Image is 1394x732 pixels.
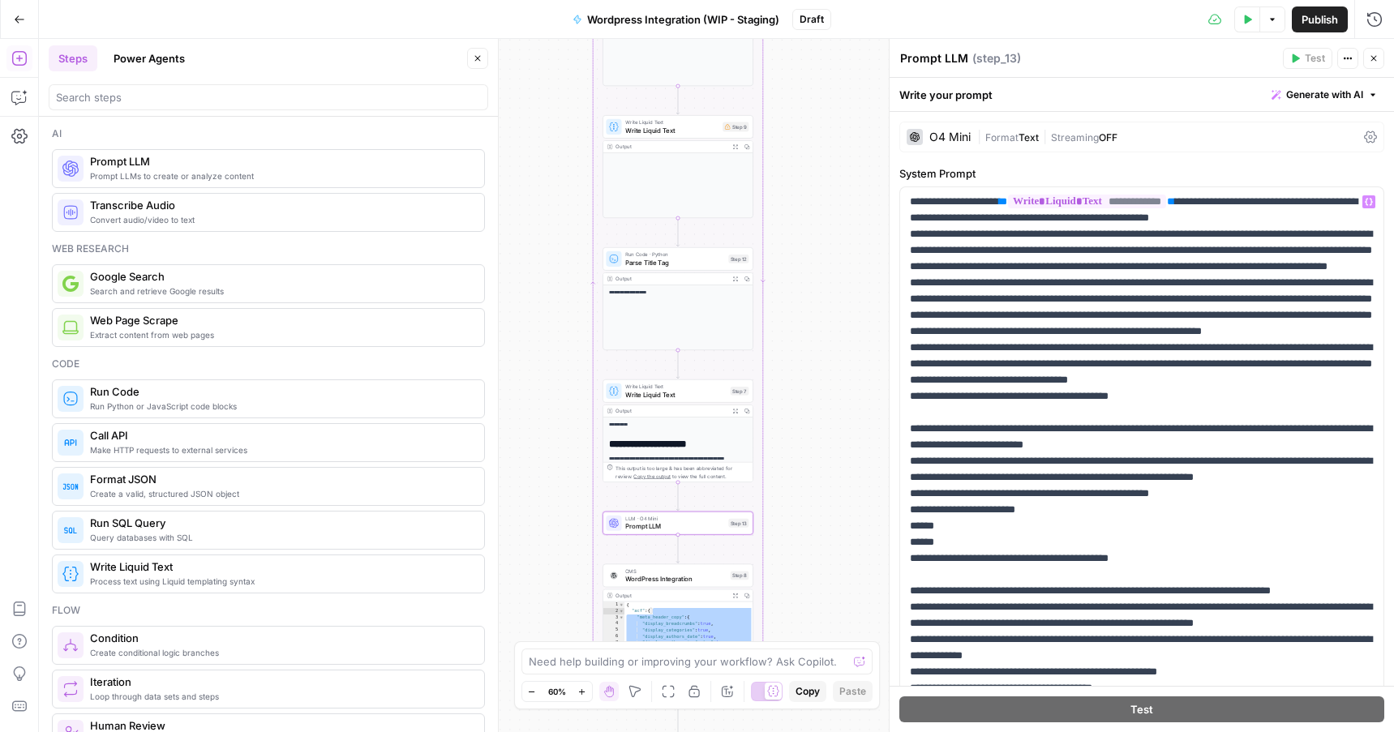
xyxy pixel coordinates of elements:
g: Edge from step_7 to step_13 [676,482,680,511]
span: Process text using Liquid templating syntax [90,575,471,588]
span: Prompt LLMs to create or analyze content [90,169,471,182]
span: Wordpress Integration (WIP - Staging) [587,11,779,28]
div: 5 [603,627,624,633]
div: Step 9 [723,122,748,131]
span: CMS [625,567,727,576]
span: Test [1305,51,1325,66]
div: 1 [603,601,624,608]
div: 3 [603,614,624,621]
g: Edge from step_13 to step_8 [676,535,680,563]
div: 6 [603,633,624,640]
div: Code [52,357,485,371]
span: Create a valid, structured JSON object [90,487,471,500]
input: Search steps [56,89,481,105]
g: Edge from step_9 to step_12 [676,218,680,246]
span: Write Liquid Text [625,126,718,135]
div: Output [616,592,727,600]
span: Copy [796,684,820,699]
div: Step 12 [728,255,748,263]
span: Run Python or JavaScript code blocks [90,400,471,413]
div: Ai [52,126,485,141]
button: Test [1283,48,1332,69]
img: WordPress%20logotype.png [609,571,619,580]
div: Step 8 [731,571,749,580]
div: Output [616,275,727,283]
div: Output [616,407,727,415]
span: Make HTTP requests to external services [90,443,471,456]
span: Iteration [90,674,471,690]
span: | [1039,128,1051,144]
button: Generate with AI [1265,84,1384,105]
textarea: Prompt LLM [900,50,968,66]
span: Prompt LLM [90,153,471,169]
div: 7 [603,640,624,646]
span: Toggle code folding, rows 1 through 52 [619,601,624,608]
button: Paste [833,681,873,702]
span: Web Page Scrape [90,312,471,328]
span: Generate with AI [1286,88,1363,102]
div: Flow [52,603,485,618]
span: Condition [90,630,471,646]
span: Prompt LLM [625,521,724,531]
span: Write Liquid Text [625,118,718,126]
g: Edge from step_12 to step_7 [676,350,680,379]
div: 2 [603,608,624,614]
span: | [977,128,985,144]
span: Toggle code folding, rows 2 through 48 [619,608,624,614]
button: Power Agents [104,45,195,71]
span: Draft [800,12,824,27]
span: Publish [1302,11,1338,28]
span: Query databases with SQL [90,531,471,544]
button: Publish [1292,6,1348,32]
div: Output [616,143,727,151]
span: LLM · O4 Mini [625,515,724,523]
span: Run Code · Python [625,250,724,259]
span: Run Code [90,383,471,400]
span: Extract content from web pages [90,328,471,341]
span: Test [1130,701,1153,717]
label: System Prompt [899,165,1384,182]
g: Edge from step_4 to step_9 [676,86,680,114]
span: Toggle code folding, rows 3 through 8 [619,614,624,621]
div: O4 Mini [929,131,971,143]
span: Transcribe Audio [90,197,471,213]
span: Loop through data sets and steps [90,690,471,703]
span: Text [1019,131,1039,143]
span: Run SQL Query [90,515,471,531]
div: CMSWordPress IntegrationStep 8Output{ "acf":{ "meta_header_copy":{ "display_breadcrumbs":true, "d... [603,564,753,667]
div: Step 7 [731,387,749,396]
span: Format JSON [90,471,471,487]
span: Streaming [1051,131,1099,143]
div: 4 [603,621,624,627]
span: Parse Title Tag [625,258,724,268]
span: Search and retrieve Google results [90,285,471,298]
div: LLM · O4 MiniPrompt LLMStep 13 [603,512,753,535]
span: Convert audio/video to text [90,213,471,226]
div: Step 13 [728,519,748,528]
span: Format [985,131,1019,143]
div: Write your prompt [890,78,1394,111]
span: Write Liquid Text [625,383,727,391]
button: Copy [789,681,826,702]
button: Steps [49,45,97,71]
span: WordPress Integration [625,574,727,584]
div: Write Liquid TextWrite Liquid TextStep 9Output [603,115,753,218]
span: ( step_13 ) [972,50,1021,66]
button: Wordpress Integration (WIP - Staging) [563,6,789,32]
span: Write Liquid Text [625,390,727,400]
span: Google Search [90,268,471,285]
button: Test [899,696,1384,722]
span: Paste [839,684,866,699]
span: Write Liquid Text [90,559,471,575]
div: Web research [52,242,485,256]
div: This output is too large & has been abbreviated for review. to view the full content. [616,464,748,480]
span: OFF [1099,131,1117,143]
span: Call API [90,427,471,443]
span: Copy the output [633,473,671,479]
span: 60% [548,685,566,698]
span: Create conditional logic branches [90,646,471,659]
